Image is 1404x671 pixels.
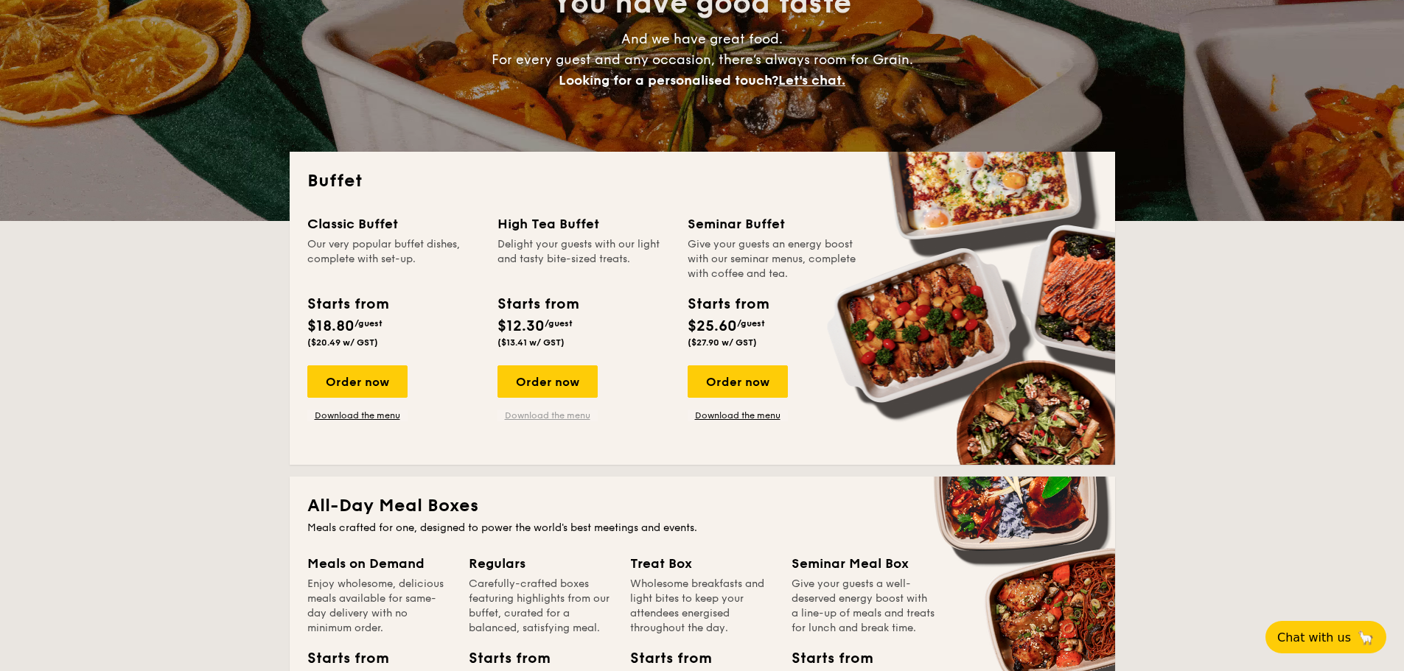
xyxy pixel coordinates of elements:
[688,365,788,398] div: Order now
[307,365,408,398] div: Order now
[792,647,858,670] div: Starts from
[630,577,774,636] div: Wholesome breakfasts and light bites to keep your attendees energised throughout the day.
[688,237,860,281] div: Give your guests an energy boost with our seminar menus, complete with coffee and tea.
[307,521,1097,535] div: Meals crafted for one, designed to power the world's best meetings and events.
[497,317,545,335] span: $12.30
[792,577,935,636] div: Give your guests a well-deserved energy boost with a line-up of meals and treats for lunch and br...
[497,237,670,281] div: Delight your guests with our light and tasty bite-sized treats.
[307,214,480,234] div: Classic Buffet
[497,337,565,348] span: ($13.41 w/ GST)
[497,365,598,398] div: Order now
[307,337,378,348] span: ($20.49 w/ GST)
[492,31,913,88] span: And we have great food. For every guest and any occasion, there’s always room for Grain.
[497,293,578,315] div: Starts from
[1265,621,1386,653] button: Chat with us🦙
[1357,629,1375,646] span: 🦙
[307,317,355,335] span: $18.80
[688,317,737,335] span: $25.60
[630,647,696,670] div: Starts from
[469,577,612,636] div: Carefully-crafted boxes featuring highlights from our buffet, curated for a balanced, satisfying ...
[307,237,480,281] div: Our very popular buffet dishes, complete with set-up.
[559,72,778,88] span: Looking for a personalised touch?
[307,553,451,574] div: Meals on Demand
[630,553,774,574] div: Treat Box
[737,318,765,329] span: /guest
[688,214,860,234] div: Seminar Buffet
[355,318,383,329] span: /guest
[792,553,935,574] div: Seminar Meal Box
[307,410,408,421] a: Download the menu
[497,410,598,421] a: Download the menu
[307,647,374,670] div: Starts from
[307,494,1097,518] h2: All-Day Meal Boxes
[688,293,768,315] div: Starts from
[778,72,845,88] span: Let's chat.
[688,337,757,348] span: ($27.90 w/ GST)
[307,293,388,315] div: Starts from
[1277,630,1351,644] span: Chat with us
[497,214,670,234] div: High Tea Buffet
[469,553,612,574] div: Regulars
[307,577,451,636] div: Enjoy wholesome, delicious meals available for same-day delivery with no minimum order.
[545,318,573,329] span: /guest
[688,410,788,421] a: Download the menu
[469,647,535,670] div: Starts from
[307,169,1097,193] h2: Buffet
